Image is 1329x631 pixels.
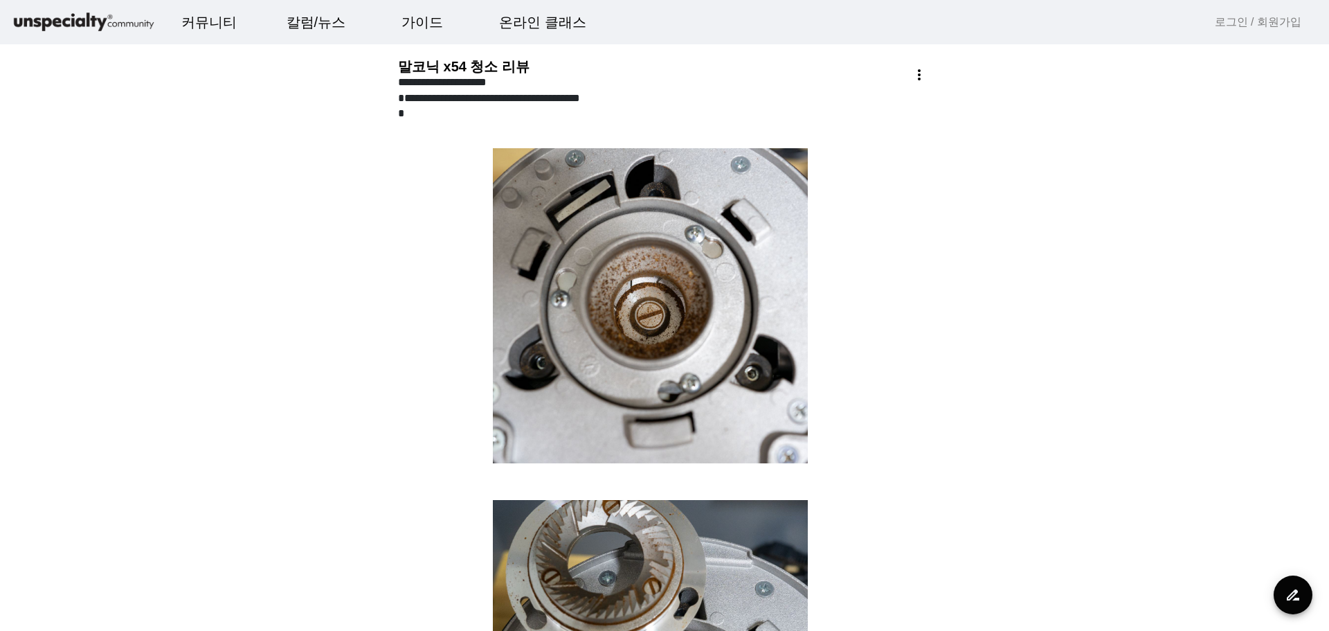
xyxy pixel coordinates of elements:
[170,3,248,41] a: 커뮤니티
[390,3,454,41] a: 가이드
[4,439,91,474] a: 홈
[91,439,179,474] a: 대화
[398,58,936,75] h3: 말코닉 x54 청소 리뷰
[44,460,52,471] span: 홈
[127,461,143,472] span: 대화
[398,148,903,464] img: 8af4effa3ccf30a41d08da6ec825b0a9.jpg
[179,439,266,474] a: 설정
[1215,14,1301,30] a: 로그인 / 회원가입
[11,10,156,35] img: logo
[275,3,357,41] a: 칼럼/뉴스
[488,3,597,41] a: 온라인 클래스
[214,460,230,471] span: 설정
